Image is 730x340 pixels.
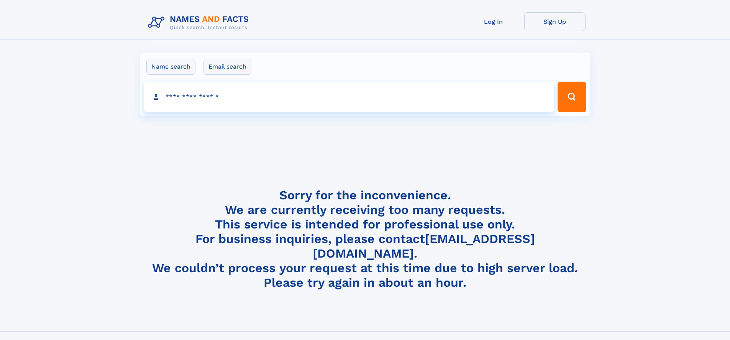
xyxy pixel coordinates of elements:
[145,12,255,33] img: Logo Names and Facts
[146,59,195,75] label: Name search
[313,232,535,261] a: [EMAIL_ADDRESS][DOMAIN_NAME]
[524,12,586,31] a: Sign Up
[558,82,586,112] button: Search Button
[144,82,554,112] input: search input
[203,59,251,75] label: Email search
[145,188,586,290] h4: Sorry for the inconvenience. We are currently receiving too many requests. This service is intend...
[463,12,524,31] a: Log In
